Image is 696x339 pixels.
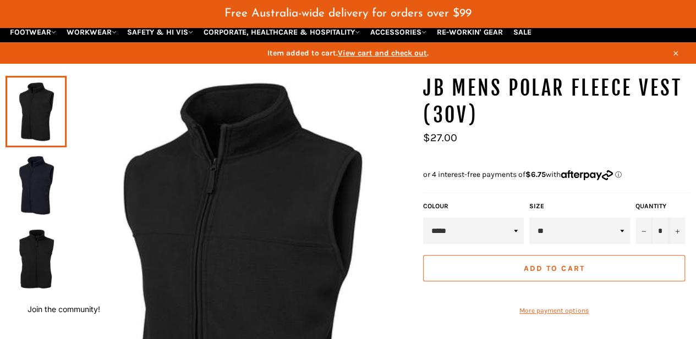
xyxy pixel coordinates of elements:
[11,229,61,289] img: JB Mens Polar Fleece Vest (3OV) - Workin' Gear
[11,155,61,215] img: JB Mens Polar Fleece Vest (3OV) - Workin' Gear
[28,304,100,314] button: Join the community!
[6,23,61,42] a: FOOTWEAR
[123,23,198,42] a: SAFETY & HI VIS
[423,202,524,211] label: COLOUR
[62,23,121,42] a: WORKWEAR
[635,202,685,211] label: Quantity
[199,23,364,42] a: CORPORATE, HEALTHCARE & HOSPITALITY
[423,131,457,144] span: $27.00
[6,42,690,64] a: Item added to cart.View cart and check out.
[6,48,690,58] span: Item added to cart. .
[366,23,431,42] a: ACCESSORIES
[529,202,630,211] label: Size
[432,23,507,42] a: RE-WORKIN' GEAR
[423,306,685,315] a: More payment options
[224,8,472,19] span: Free Australia-wide delivery for orders over $99
[523,264,584,273] span: Add to Cart
[338,48,427,58] span: View cart and check out
[668,218,685,244] button: Increase item quantity by one
[423,255,685,281] button: Add to Cart
[509,23,536,42] a: SALE
[423,75,690,129] h1: JB Mens Polar Fleece Vest (3OV)
[635,218,652,244] button: Reduce item quantity by one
